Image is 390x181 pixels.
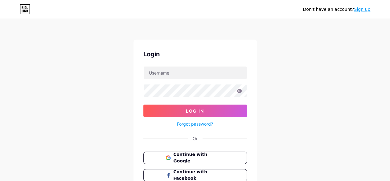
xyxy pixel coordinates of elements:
input: Username [144,67,247,79]
span: Log In [186,108,204,114]
button: Log In [143,105,247,117]
div: Or [193,135,198,142]
a: Forgot password? [177,121,213,127]
span: Continue with Google [173,151,224,164]
button: Continue with Google [143,152,247,164]
div: Login [143,50,247,59]
a: Sign up [354,7,370,12]
div: Don't have an account? [303,6,370,13]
